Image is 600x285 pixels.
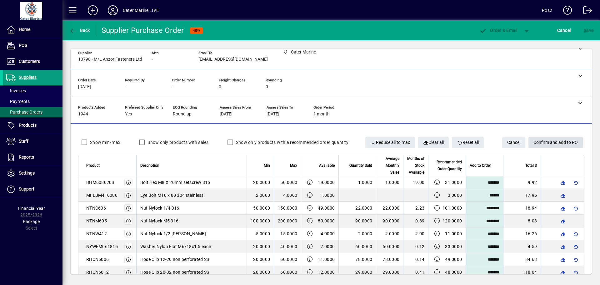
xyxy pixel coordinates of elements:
a: POS [3,38,62,53]
div: BHM608020S [86,179,114,186]
td: 20.0000 [247,266,274,279]
td: 4.0000 [274,189,301,202]
div: Cater Marine LIVE [123,5,159,15]
button: Cancel [556,25,572,36]
span: Confirm and add to PO [533,137,578,148]
span: 49.0000 [445,256,462,262]
div: Supplier Purchase Order [102,25,184,35]
span: Yes [125,112,132,117]
td: Washer Nylon Flat M6x18x1.5 each [136,240,247,253]
td: Nut Nylock 1/2 [PERSON_NAME] [136,227,247,240]
span: Products [19,123,37,128]
button: Reset all [452,137,484,148]
span: 101.0000 [442,205,462,211]
span: 80.0000 [318,218,335,224]
td: 0.12 [403,240,428,253]
span: Cancel [557,25,571,35]
td: 29.0000 [376,266,403,279]
span: 120.0000 [442,218,462,224]
td: 17.96 [503,189,541,202]
a: Knowledge Base [558,1,572,22]
td: 15.0000 [274,227,301,240]
span: 0 [266,84,268,89]
span: 13798 - M/L Anzor Fasteners Ltd [78,57,142,62]
span: 0 [219,84,221,89]
td: Hose Clip 20-32 non perforated SS [136,266,247,279]
label: Show only products with sales [146,139,208,145]
a: Staff [3,134,62,149]
a: Customers [3,54,62,69]
span: Reset all [457,137,479,148]
span: 48.0000 [445,269,462,275]
span: Order & Email [479,28,517,33]
span: 90.0000 [355,218,372,223]
span: 60.0000 [355,244,372,249]
span: 22.0000 [355,206,372,211]
td: 60.0000 [274,266,301,279]
span: Financial Year [18,206,45,211]
button: Back [67,25,92,36]
td: 2.23 [403,202,428,215]
span: 3.0000 [448,192,462,198]
td: 90.0000 [376,215,403,227]
button: Reduce all to max [365,137,415,148]
span: [DATE] [220,112,232,117]
div: NYWFM061815 [86,243,118,250]
div: RHCN6012 [86,269,109,275]
span: 11.0000 [445,231,462,237]
span: Recommended Order Quantity [432,159,462,172]
td: 50.0000 [274,176,301,189]
div: NTNM605 [86,218,107,224]
td: 118.04 [503,266,541,279]
span: 1.0000 [358,180,372,185]
button: Clear all [418,137,449,148]
span: - [152,57,153,62]
span: POS [19,43,27,48]
span: Total $ [525,162,537,169]
span: Quantity Sold [349,162,372,169]
span: 11.0000 [318,256,335,262]
span: Back [69,28,90,33]
span: ave [584,25,593,35]
td: 0.41 [403,266,428,279]
span: Months of Stock Available [407,155,424,176]
span: 1.0000 [321,192,335,198]
td: 40.0000 [274,240,301,253]
a: Products [3,118,62,133]
td: Eye Bolt M10 x 80 304 stainless [136,189,247,202]
button: Save [582,25,595,36]
span: Support [19,186,34,191]
a: Home [3,22,62,38]
div: NTNW412 [86,231,107,237]
button: Confirm and add to PO [528,137,583,148]
span: Cancel [507,137,520,148]
td: 16.26 [503,227,541,240]
a: Logout [578,1,592,22]
div: NTNC606 [86,205,106,211]
span: 49.0000 [318,205,335,211]
span: 1944 [78,112,88,117]
td: 50.0000 [247,202,274,215]
span: 12.0000 [318,269,335,275]
span: Available [319,162,335,169]
label: Show min/max [89,139,120,145]
a: Purchase Orders [3,107,62,117]
span: 31.0000 [445,179,462,186]
span: Customers [19,59,40,64]
span: Max [290,162,297,169]
td: 2.0000 [247,189,274,202]
td: 60.0000 [274,253,301,266]
td: Nut Nylock M5 316 [136,215,247,227]
span: - [125,84,126,89]
td: 18.94 [503,202,541,215]
span: Add to Order [470,162,491,169]
button: Profile [103,5,123,16]
span: Package [23,219,40,224]
td: 4.59 [503,240,541,253]
a: Payments [3,96,62,107]
app-page-header-button: Back [62,25,97,36]
span: Settings [19,170,35,176]
span: - [172,84,173,89]
td: 84.63 [503,253,541,266]
span: Staff [19,139,28,144]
